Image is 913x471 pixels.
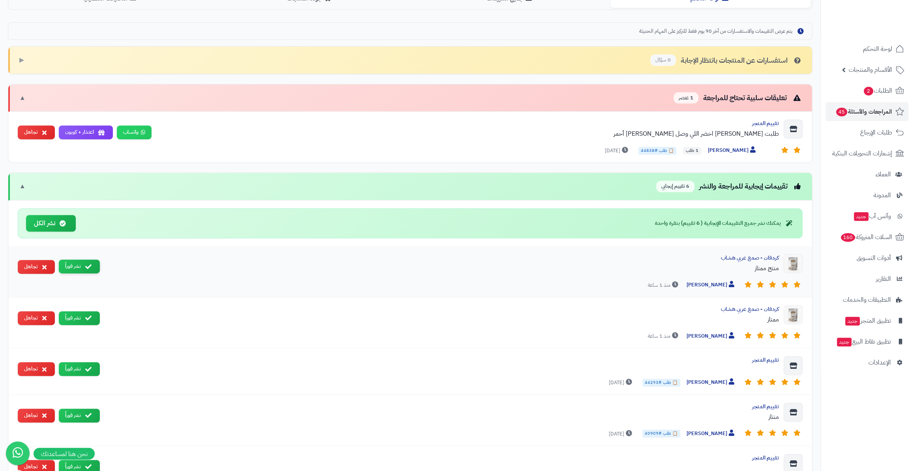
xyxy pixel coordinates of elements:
[638,147,676,155] span: 📋 طلب #44838
[639,28,792,35] span: يتم عرض التقييمات والاستفسارات من آخر 90 يوم فقط للتركيز على المهام الحديثة
[825,81,908,100] a: الطلبات2
[59,311,100,325] button: نشر فوراً
[158,129,779,138] div: طلبت [PERSON_NAME] اخضر اللي وصل [PERSON_NAME] أحمر
[876,169,891,180] span: العملاء
[876,273,891,284] span: التقارير
[106,315,779,324] div: ممتاز
[18,362,55,376] button: تجاهل
[844,315,891,326] span: تطبيق المتجر
[106,403,779,411] div: تقييم المتجر
[106,264,779,273] div: منتج ممتاز
[708,146,758,155] span: [PERSON_NAME]
[864,87,873,95] span: 2
[18,260,55,274] button: تجاهل
[674,92,803,104] div: تعليقات سلبية تحتاج للمراجعة
[857,252,891,264] span: أدوات التسويق
[106,454,779,462] div: تقييم المتجر
[825,311,908,330] a: تطبيق المتجرجديد
[656,181,803,192] div: تقييمات إيجابية للمراجعة والنشر
[825,353,908,372] a: الإعدادات
[59,260,100,273] button: نشر فوراً
[106,305,779,313] div: كردفان - صمغ عربي هشاب
[825,207,908,226] a: وآتس آبجديد
[832,148,892,159] span: إشعارات التحويلات البنكية
[605,147,630,155] span: [DATE]
[656,181,694,192] span: 6 تقييم إيجابي
[825,290,908,309] a: التطبيقات والخدمات
[655,219,794,227] div: يمكنك نشر جميع التقييمات الإيجابية ( 6 تقييم) بنقرة واحدة
[106,412,779,422] div: منتاز
[687,430,736,438] span: [PERSON_NAME]
[19,182,26,191] span: ▼
[835,106,892,117] span: المراجعات والأسئلة
[841,233,855,242] span: 160
[825,186,908,205] a: المدونة
[825,332,908,351] a: تطبيق نقاط البيعجديد
[837,338,851,346] span: جديد
[683,147,702,155] span: 1 طلب
[825,165,908,184] a: العملاء
[863,85,892,96] span: الطلبات
[687,281,736,289] span: [PERSON_NAME]
[19,93,26,103] span: ▼
[843,294,891,305] span: التطبيقات والخدمات
[874,190,891,201] span: المدونة
[26,215,76,232] button: نشر الكل
[18,409,55,422] button: تجاهل
[18,311,55,325] button: تجاهل
[648,281,680,289] span: منذ 1 ساعة
[648,332,680,340] span: منذ 1 ساعة
[868,357,891,368] span: الإعدادات
[836,336,891,347] span: تطبيق نقاط البيع
[825,269,908,288] a: التقارير
[59,409,100,422] button: نشر فوراً
[609,379,634,387] span: [DATE]
[642,430,680,437] span: 📋 طلب #40909
[825,144,908,163] a: إشعارات التحويلات البنكية
[825,123,908,142] a: طلبات الإرجاع
[642,379,680,387] span: 📋 طلب #44293
[825,228,908,247] a: السلات المتروكة160
[784,254,803,273] img: Product
[59,125,113,139] button: اعتذار + كوبون
[59,362,100,376] button: نشر فوراً
[687,378,736,387] span: [PERSON_NAME]
[849,64,892,75] span: الأقسام والمنتجات
[18,125,55,139] button: تجاهل
[117,125,152,139] a: واتساب
[609,430,634,438] span: [DATE]
[687,332,736,340] span: [PERSON_NAME]
[854,212,868,221] span: جديد
[859,21,906,38] img: logo-2.png
[853,211,891,222] span: وآتس آب
[106,356,779,364] div: تقييم المتجر
[863,43,892,54] span: لوحة التحكم
[845,317,860,325] span: جديد
[825,102,908,121] a: المراجعات والأسئلة45
[825,249,908,267] a: أدوات التسويق
[650,54,676,66] span: 0 سؤال
[836,108,847,116] span: 45
[674,92,698,104] span: 1 عنصر
[840,232,892,243] span: السلات المتروكة
[19,56,24,65] span: ▶
[784,305,803,324] img: Product
[860,127,892,138] span: طلبات الإرجاع
[825,39,908,58] a: لوحة التحكم
[650,54,803,66] div: استفسارات عن المنتجات بانتظار الإجابة
[158,120,779,127] div: تقييم المتجر
[106,254,779,262] div: كردفان - صمغ عربي هشاب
